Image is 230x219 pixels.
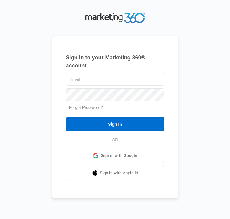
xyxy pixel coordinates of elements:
span: Sign in with Apple Id [100,170,138,176]
input: Sign In [66,117,164,131]
a: Sign in with Google [66,148,164,163]
input: Email [66,73,164,86]
h1: Sign in to your Marketing 360® account [66,54,164,70]
a: Sign in with Apple Id [66,166,164,180]
span: OR [108,137,122,143]
span: Sign in with Google [101,152,137,159]
a: Forgot Password? [69,105,103,110]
